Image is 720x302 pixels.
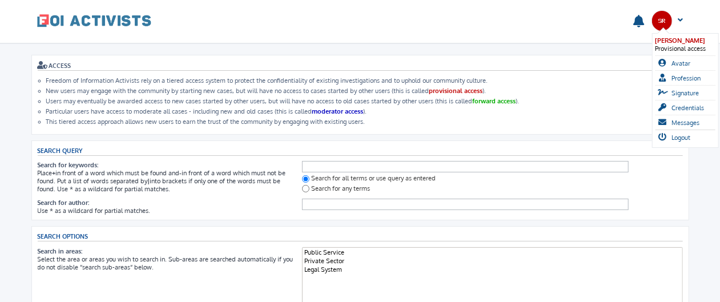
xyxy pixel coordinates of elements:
span: Use * as a wildcard for partial matches. [38,207,151,215]
strong: forward access [473,97,516,105]
label: Search in areas: [38,247,86,255]
span: Provisional access [655,45,706,53]
a: Signature [655,86,707,100]
label: Search for any terms [302,184,373,192]
option: Legal System [303,265,682,274]
strong: | [148,177,150,185]
li: New users may engage with the community by starting new cases, but will have no access to cases s... [46,87,683,95]
input: Search for all terms or use query as entered [302,175,309,183]
a: Credentials [655,100,707,115]
li: This tiered access approach allows new users to earn the trust of the community by engaging with ... [46,118,683,126]
li: Users may eventually be awarded access to new cases started by other users, but will have no acce... [46,97,683,105]
label: Search for all terms or use query as entered [302,174,439,182]
span: Signature [671,89,699,97]
img: User avatar [651,10,673,31]
h3: Search query [38,147,683,156]
a: Avatar [655,56,707,70]
strong: - [180,169,182,177]
input: Search for keywords [302,161,629,172]
strong: moderator access [312,107,364,115]
h3: Search options [38,232,683,241]
option: Public Service [303,248,682,257]
span: [PERSON_NAME] [655,37,706,45]
li: Freedom of Information Activists rely on a tiered access system to protect the confidentiality of... [46,76,683,84]
span: Avatar [671,59,690,67]
label: Search for keywords: [38,161,102,169]
input: Search for author [302,199,629,210]
a: Messages [655,115,707,130]
option: Private Sector [303,257,682,265]
a: Profession [655,71,707,85]
span: Credentials [671,104,704,112]
strong: provisional access [429,87,483,95]
span: Logout [671,134,690,142]
span: Place in front of a word which must be found and in front of a word which must not be found. Put ... [38,169,286,193]
span: Select the area or areas you wish to search in. Sub-areas are searched automatically if you do no... [38,255,293,271]
li: Particular users have access to moderate all cases - including new and old cases (this is called ). [46,107,683,115]
a: Logout [655,130,707,144]
input: Search for any terms [302,185,309,192]
span: Profession [671,74,701,82]
strong: + [53,169,56,177]
h3: ACCESS [38,61,683,71]
span: Messages [671,119,699,127]
a: FOI Activists [37,6,151,35]
label: Search for author: [38,199,92,207]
